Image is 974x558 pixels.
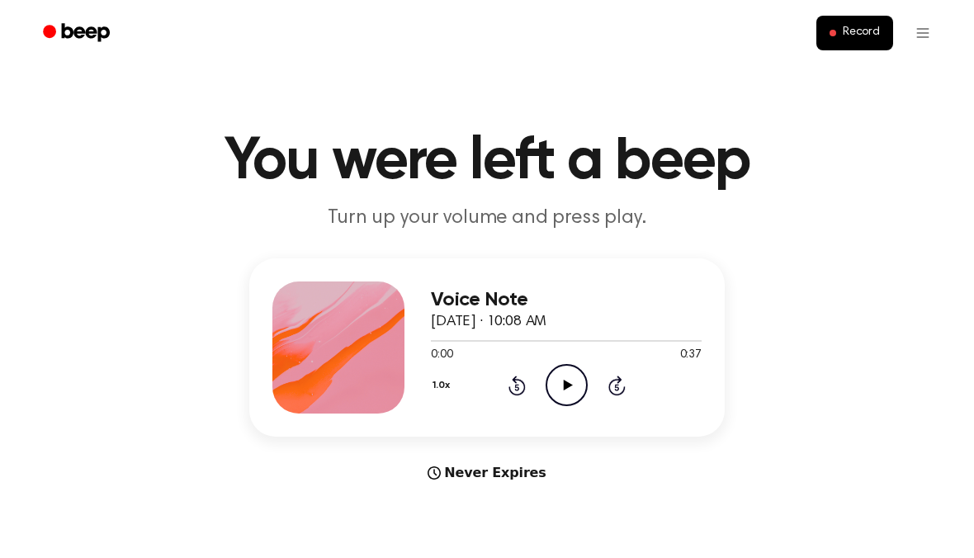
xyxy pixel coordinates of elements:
span: [DATE] · 10:08 AM [431,314,546,329]
span: 0:00 [431,347,452,364]
h3: Voice Note [431,289,702,311]
button: 1.0x [431,371,456,400]
p: Turn up your volume and press play. [170,205,804,232]
div: Never Expires [249,463,725,483]
button: Open menu [903,13,943,53]
span: 0:37 [680,347,702,364]
h1: You were left a beep [64,132,910,192]
span: Record [843,26,880,40]
a: Beep [31,17,125,50]
button: Record [816,16,893,50]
